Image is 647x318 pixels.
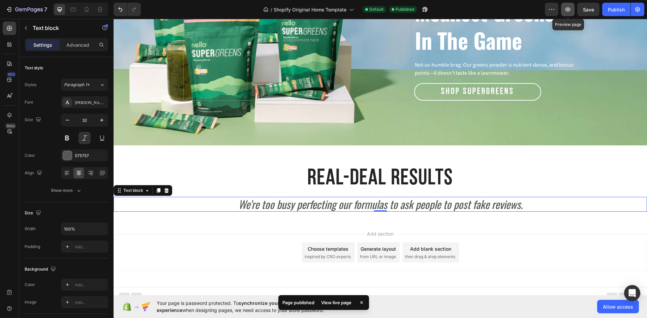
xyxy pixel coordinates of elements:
[583,7,594,12] span: Save
[64,82,90,88] span: Paragraph 1*
[25,299,36,305] div: Image
[170,19,206,24] div: Drop element here
[328,68,401,78] p: SHOP SUPERgreens
[33,41,52,48] p: Settings
[25,209,42,218] div: Size
[75,100,106,106] div: [PERSON_NAME]
[6,72,16,77] div: 450
[25,282,35,288] div: Color
[597,300,639,313] button: Allow access
[61,79,108,91] button: Paragraph 1*
[25,244,40,250] div: Padding
[157,300,346,313] span: synchronize your theme style & enhance your experience
[317,298,356,307] div: View live page
[25,82,36,88] div: Styles
[8,169,31,175] div: Text block
[291,235,342,241] span: then drag & drop elements
[246,235,282,241] span: from URL or image
[114,3,141,16] div: Undo/Redo
[1,179,533,192] p: We're too busy perfecting our formulas to ask people to post fake reviews.
[577,3,599,16] button: Save
[25,115,42,125] div: Size
[301,42,463,58] p: Not-so-humble brag: Our greens powder is nutrient-dense, and bonus points—it doesn't taste like a...
[75,299,106,306] div: Add...
[247,226,282,234] div: Generate layout
[282,299,314,306] p: Page published
[25,169,43,178] div: Align
[5,123,16,129] div: Beta
[114,19,647,295] iframe: To enrich screen reader interactions, please activate Accessibility in Grammarly extension settings
[251,211,283,218] span: Add section
[603,303,633,310] span: Allow access
[301,64,428,82] button: <p>SHOP SUPERgreens</p>
[274,6,346,13] span: Shopify Original Home Template
[25,226,36,232] div: Width
[602,3,630,16] button: Publish
[25,65,43,71] div: Text style
[297,226,338,234] div: Add blank section
[25,152,35,158] div: Color
[608,6,625,13] div: Publish
[75,282,106,288] div: Add...
[25,184,108,197] button: Show more
[369,6,383,12] span: Default
[624,285,640,301] div: Open Intercom Messenger
[271,6,272,13] span: /
[75,153,106,159] div: 575757
[194,226,235,234] div: Choose templates
[25,99,33,105] div: Font
[191,235,237,241] span: inspired by CRO experts
[44,5,47,13] p: 7
[33,24,90,32] p: Text block
[25,265,57,274] div: Background
[61,223,108,235] input: Auto
[3,3,50,16] button: 7
[396,6,414,12] span: Published
[66,41,89,48] p: Advanced
[157,299,372,314] span: Your page is password protected. To when designing pages, we need access to your store password.
[51,187,82,194] div: Show more
[75,244,106,250] div: Add...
